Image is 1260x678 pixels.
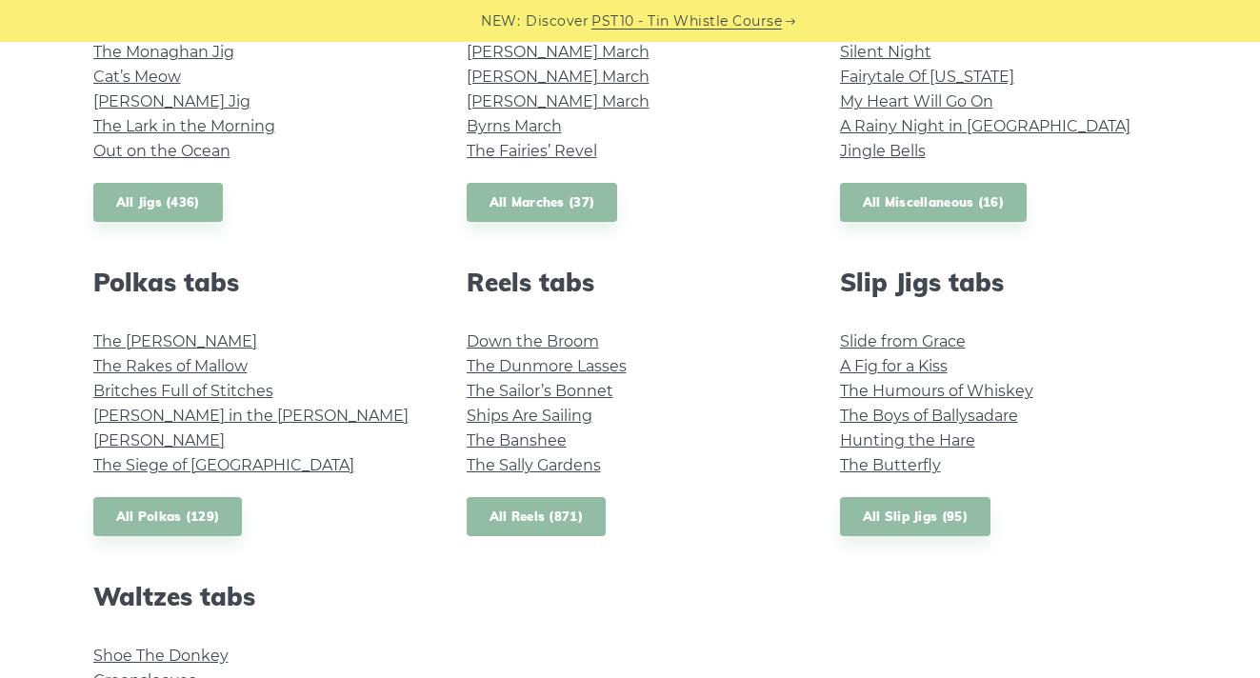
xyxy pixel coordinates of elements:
[840,497,990,536] a: All Slip Jigs (95)
[840,117,1130,135] a: A Rainy Night in [GEOGRAPHIC_DATA]
[93,68,181,86] a: Cat’s Meow
[93,357,248,375] a: The Rakes of Mallow
[93,268,421,297] h2: Polkas tabs
[467,117,562,135] a: Byrns March
[93,431,225,449] a: [PERSON_NAME]
[467,43,650,61] a: [PERSON_NAME] March
[467,142,597,160] a: The Fairies’ Revel
[93,183,223,222] a: All Jigs (436)
[93,117,275,135] a: The Lark in the Morning
[93,382,273,400] a: Britches Full of Stitches
[840,357,948,375] a: A Fig for a Kiss
[840,92,993,110] a: My Heart Will Go On
[840,142,926,160] a: Jingle Bells
[467,456,601,474] a: The Sally Gardens
[467,497,607,536] a: All Reels (871)
[467,407,592,425] a: Ships Are Sailing
[840,431,975,449] a: Hunting the Hare
[467,431,567,449] a: The Banshee
[840,68,1014,86] a: Fairytale Of [US_STATE]
[481,10,520,32] span: NEW:
[840,407,1018,425] a: The Boys of Ballysadare
[840,332,966,350] a: Slide from Grace
[467,268,794,297] h2: Reels tabs
[467,382,613,400] a: The Sailor’s Bonnet
[93,142,230,160] a: Out on the Ocean
[840,43,931,61] a: Silent Night
[467,68,650,86] a: [PERSON_NAME] March
[840,268,1168,297] h2: Slip Jigs tabs
[93,497,243,536] a: All Polkas (129)
[93,582,421,611] h2: Waltzes tabs
[93,43,234,61] a: The Monaghan Jig
[840,456,941,474] a: The Butterfly
[526,10,589,32] span: Discover
[93,456,354,474] a: The Siege of [GEOGRAPHIC_DATA]
[93,407,409,425] a: [PERSON_NAME] in the [PERSON_NAME]
[93,332,257,350] a: The [PERSON_NAME]
[467,357,627,375] a: The Dunmore Lasses
[591,10,782,32] a: PST10 - Tin Whistle Course
[93,92,250,110] a: [PERSON_NAME] Jig
[467,332,599,350] a: Down the Broom
[93,647,229,665] a: Shoe The Donkey
[467,92,650,110] a: [PERSON_NAME] March
[467,183,618,222] a: All Marches (37)
[840,382,1033,400] a: The Humours of Whiskey
[840,183,1028,222] a: All Miscellaneous (16)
